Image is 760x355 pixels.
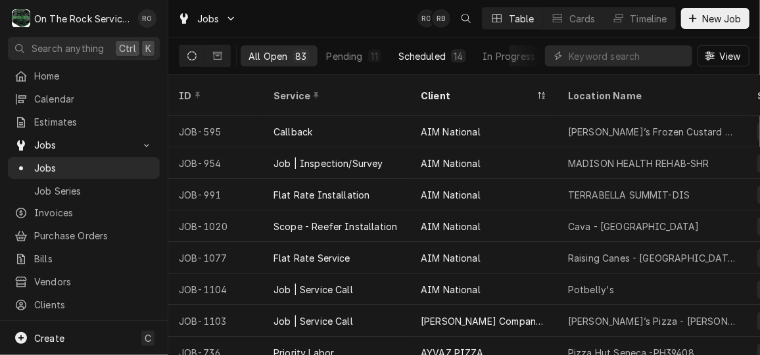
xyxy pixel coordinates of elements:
[168,210,263,242] div: JOB-1020
[568,283,615,296] div: Potbelly's
[569,45,686,66] input: Keyword search
[8,180,160,202] a: Job Series
[273,220,397,233] div: Scope - Reefer Installation
[172,8,242,30] a: Go to Jobs
[8,111,160,133] a: Estimates
[421,89,534,103] div: Client
[34,206,153,220] span: Invoices
[432,9,450,28] div: RB
[168,305,263,337] div: JOB-1103
[717,49,744,63] span: View
[8,248,160,270] a: Bills
[569,12,596,26] div: Cards
[417,9,436,28] div: RO
[568,125,736,139] div: [PERSON_NAME]’s Frozen Custard - [GEOGRAPHIC_DATA]
[8,271,160,293] a: Vendors
[456,8,477,29] button: Open search
[273,251,350,265] div: Flat Rate Service
[8,294,160,316] a: Clients
[273,156,383,170] div: Job | Inspection/Survey
[421,283,481,296] div: AIM National
[138,9,156,28] div: Rich Ortega's Avatar
[197,12,220,26] span: Jobs
[568,220,700,233] div: Cava - [GEOGRAPHIC_DATA]
[371,49,379,63] div: 11
[273,283,353,296] div: Job | Service Call
[12,9,30,28] div: On The Rock Services's Avatar
[432,9,450,28] div: Ray Beals's Avatar
[249,49,287,63] div: All Open
[568,314,736,328] div: [PERSON_NAME]’s Pizza - [PERSON_NAME]
[34,252,153,266] span: Bills
[295,49,306,63] div: 83
[421,156,481,170] div: AIM National
[630,12,667,26] div: Timeline
[168,179,263,210] div: JOB-991
[138,9,156,28] div: RO
[417,9,436,28] div: Rich Ortega's Avatar
[327,49,363,63] div: Pending
[421,220,481,233] div: AIM National
[273,125,312,139] div: Callback
[273,89,397,103] div: Service
[34,12,131,26] div: On The Rock Services
[179,89,250,103] div: ID
[421,188,481,202] div: AIM National
[700,12,744,26] span: New Job
[681,8,749,29] button: New Job
[32,41,104,55] span: Search anything
[483,49,536,63] div: In Progress
[34,161,153,175] span: Jobs
[421,251,481,265] div: AIM National
[273,188,370,202] div: Flat Rate Installation
[119,41,136,55] span: Ctrl
[34,115,153,129] span: Estimates
[34,298,153,312] span: Clients
[8,157,160,179] a: Jobs
[168,147,263,179] div: JOB-954
[34,184,153,198] span: Job Series
[8,88,160,110] a: Calendar
[145,41,151,55] span: K
[509,12,534,26] div: Table
[34,333,64,344] span: Create
[168,273,263,305] div: JOB-1104
[12,9,30,28] div: O
[34,229,153,243] span: Purchase Orders
[8,65,160,87] a: Home
[8,225,160,247] a: Purchase Orders
[34,275,153,289] span: Vendors
[454,49,463,63] div: 14
[168,242,263,273] div: JOB-1077
[568,251,736,265] div: Raising Canes - [GEOGRAPHIC_DATA] [GEOGRAPHIC_DATA]
[421,314,547,328] div: [PERSON_NAME] Company LLC
[698,45,749,66] button: View
[568,156,709,170] div: MADISON HEALTH REHAB-SHR
[34,92,153,106] span: Calendar
[8,202,160,224] a: Invoices
[34,69,153,83] span: Home
[398,49,446,63] div: Scheduled
[568,89,734,103] div: Location Name
[34,138,133,152] span: Jobs
[168,116,263,147] div: JOB-595
[8,134,160,156] a: Go to Jobs
[568,188,690,202] div: TERRABELLA SUMMIT-DIS
[145,331,151,345] span: C
[273,314,353,328] div: Job | Service Call
[8,317,160,339] a: Go to Pricebook
[421,125,481,139] div: AIM National
[8,37,160,60] button: Search anythingCtrlK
